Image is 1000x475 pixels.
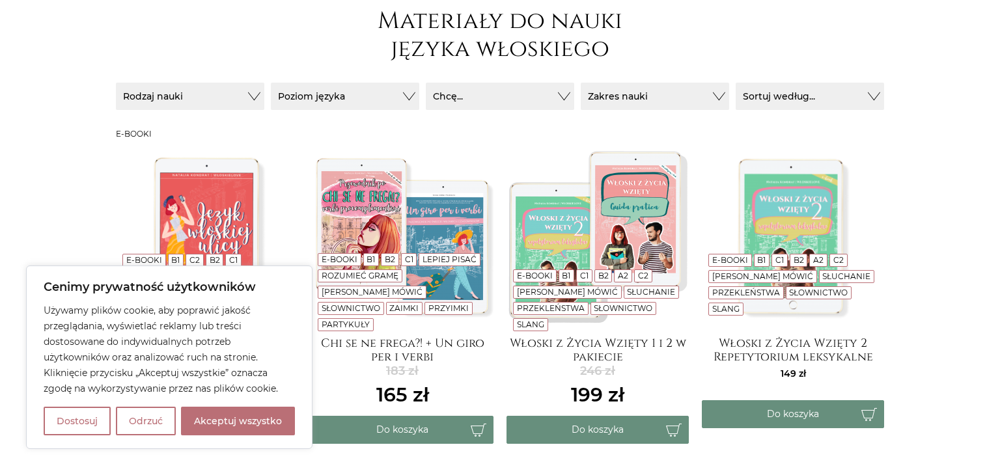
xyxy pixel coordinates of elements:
[229,255,238,265] a: C1
[702,400,884,428] button: Do koszyka
[271,83,419,110] button: Poziom języka
[116,407,176,435] button: Odrzuć
[712,255,748,265] a: E-booki
[367,254,375,264] a: B1
[376,362,429,380] del: 183
[507,416,689,444] button: Do koszyka
[736,83,884,110] button: Sortuj według...
[757,255,766,265] a: B1
[517,319,544,329] a: Slang
[322,319,370,329] a: Partykuły
[426,83,574,110] button: Chcę...
[189,255,200,265] a: C2
[517,287,618,297] a: [PERSON_NAME] mówić
[311,336,493,362] a: Chi se ne frega?! + Un giro per i verbi
[618,271,628,280] a: A2
[322,303,380,313] a: Słownictwo
[571,380,624,409] ins: 199
[116,83,264,110] button: Rodzaj nauki
[423,254,477,264] a: Lepiej pisać
[638,271,648,280] a: C2
[775,255,784,265] a: C1
[428,303,469,313] a: Przyimki
[822,271,870,281] a: Słuchanie
[794,255,804,265] a: B2
[833,255,844,265] a: C2
[322,254,357,264] a: E-booki
[712,271,813,281] a: [PERSON_NAME] mówić
[598,271,609,280] a: B2
[210,255,220,265] a: B2
[789,288,848,297] a: Słownictwo
[580,271,589,280] a: C1
[627,287,675,297] a: Słuchanie
[712,288,780,297] a: Przekleństwa
[781,368,806,379] span: 149
[44,303,295,396] p: Używamy plików cookie, aby poprawić jakość przeglądania, wyświetlać reklamy lub treści dostosowan...
[389,303,419,313] a: Zaimki
[311,416,493,444] button: Do koszyka
[712,304,740,314] a: Slang
[181,407,295,435] button: Akceptuj wszystko
[405,254,413,264] a: C1
[517,271,553,280] a: E-booki
[571,362,624,380] del: 246
[385,254,395,264] a: B2
[44,279,295,295] p: Cenimy prywatność użytkowników
[126,255,162,265] a: E-booki
[116,129,884,139] h3: E-booki
[594,303,652,313] a: Słownictwo
[581,83,729,110] button: Zakres nauki
[44,407,111,435] button: Dostosuj
[813,255,824,265] a: A2
[507,336,689,362] a: Włoski z Życia Wzięty 1 i 2 w pakiecie
[370,7,630,63] h1: Materiały do nauki języka włoskiego
[702,336,884,362] a: Włoski z Życia Wzięty 2 Repetytorium leksykalne
[376,380,429,409] ins: 165
[562,271,570,280] a: B1
[517,303,585,313] a: Przekleństwa
[322,271,398,280] a: Rozumieć gramę
[322,287,423,297] a: [PERSON_NAME] mówić
[171,255,180,265] a: B1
